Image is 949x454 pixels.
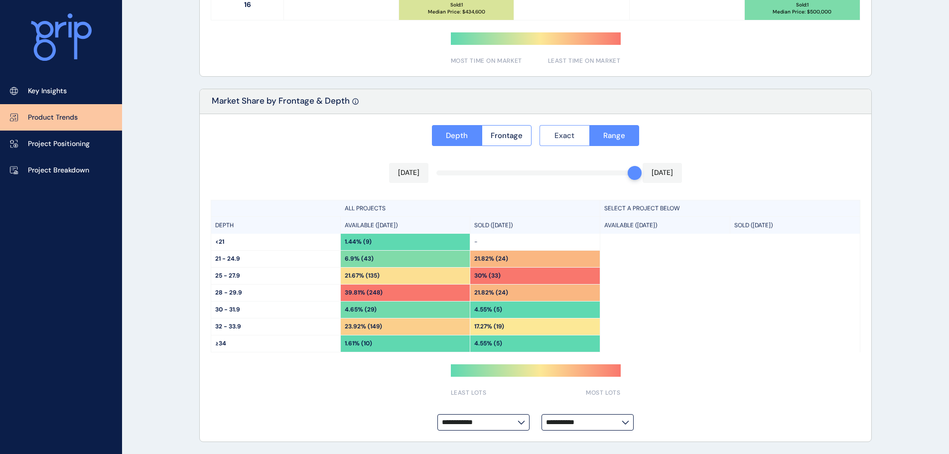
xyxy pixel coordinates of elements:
[215,238,336,246] p: <21
[215,339,336,348] p: ≥34
[604,221,657,230] p: AVAILABLE ([DATE])
[428,8,485,15] p: Median Price: $ 434,600
[734,221,773,230] p: SOLD ([DATE])
[603,131,625,141] span: Range
[796,1,809,8] p: Sold: 1
[474,238,596,246] p: -
[345,322,382,331] p: 23.92% (149)
[345,289,383,297] p: 39.81% (248)
[474,272,501,280] p: 30% (33)
[398,168,419,178] p: [DATE]
[450,1,463,8] p: Sold: 1
[432,125,482,146] button: Depth
[474,255,508,263] p: 21.82% (24)
[589,125,640,146] button: Range
[474,339,502,348] p: 4.55% (5)
[28,113,78,123] p: Product Trends
[345,305,377,314] p: 4.65% (29)
[215,289,336,297] p: 28 - 29.9
[28,139,90,149] p: Project Positioning
[345,272,380,280] p: 21.67% (135)
[28,165,89,175] p: Project Breakdown
[586,389,620,397] span: MOST LOTS
[345,221,398,230] p: AVAILABLE ([DATE])
[215,221,234,230] p: DEPTH
[345,204,386,213] p: ALL PROJECTS
[345,339,372,348] p: 1.61% (10)
[604,204,680,213] p: SELECT A PROJECT BELOW
[451,57,522,65] span: MOST TIME ON MARKET
[215,305,336,314] p: 30 - 31.9
[554,131,574,141] span: Exact
[345,238,372,246] p: 1.44% (9)
[215,255,336,263] p: 21 - 24.9
[652,168,673,178] p: [DATE]
[773,8,831,15] p: Median Price: $ 500,000
[491,131,523,141] span: Frontage
[474,322,504,331] p: 17.27% (19)
[446,131,468,141] span: Depth
[540,125,589,146] button: Exact
[474,289,508,297] p: 21.82% (24)
[345,255,374,263] p: 6.9% (43)
[474,305,502,314] p: 4.55% (5)
[215,272,336,280] p: 25 - 27.9
[215,322,336,331] p: 32 - 33.9
[548,57,621,65] span: LEAST TIME ON MARKET
[212,95,350,114] p: Market Share by Frontage & Depth
[28,86,67,96] p: Key Insights
[474,221,513,230] p: SOLD ([DATE])
[482,125,532,146] button: Frontage
[451,389,487,397] span: LEAST LOTS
